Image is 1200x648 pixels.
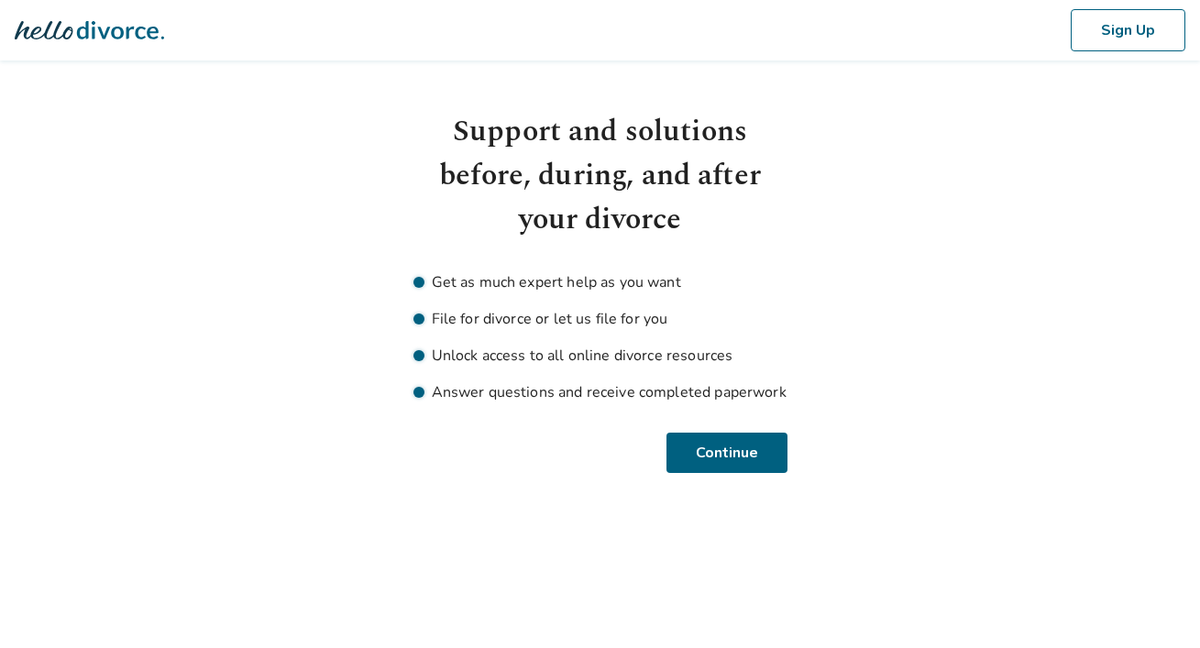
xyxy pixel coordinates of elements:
[413,110,787,242] h1: Support and solutions before, during, and after your divorce
[413,308,787,330] li: File for divorce or let us file for you
[413,271,787,293] li: Get as much expert help as you want
[1071,9,1185,51] button: Sign Up
[413,345,787,367] li: Unlock access to all online divorce resources
[669,433,787,473] button: Continue
[413,381,787,403] li: Answer questions and receive completed paperwork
